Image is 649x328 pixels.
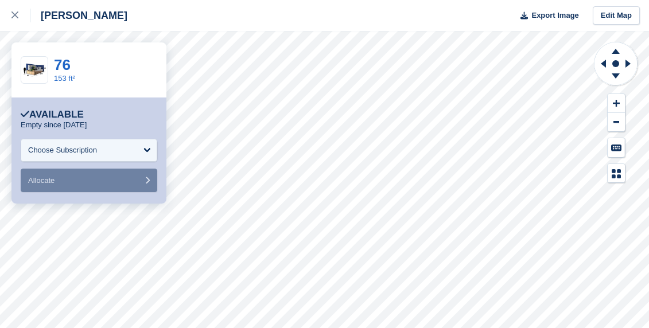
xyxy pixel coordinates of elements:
[608,164,625,183] button: Map Legend
[593,6,640,25] a: Edit Map
[531,10,578,21] span: Export Image
[514,6,579,25] button: Export Image
[608,94,625,113] button: Zoom In
[28,145,97,156] div: Choose Subscription
[21,120,87,130] p: Empty since [DATE]
[608,113,625,132] button: Zoom Out
[21,109,84,120] div: Available
[21,60,48,80] img: 20-ft-container.jpg
[54,74,75,83] a: 153 ft²
[30,9,127,22] div: [PERSON_NAME]
[21,169,157,192] button: Allocate
[608,138,625,157] button: Keyboard Shortcuts
[28,176,55,185] span: Allocate
[54,56,71,73] a: 76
